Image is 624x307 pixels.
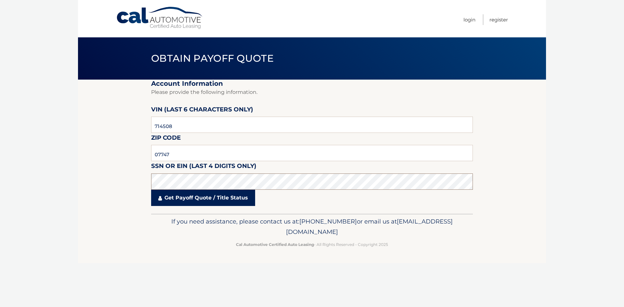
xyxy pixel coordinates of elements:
p: - All Rights Reserved - Copyright 2025 [155,241,469,248]
h2: Account Information [151,80,473,88]
p: If you need assistance, please contact us at: or email us at [155,216,469,237]
a: Get Payoff Quote / Title Status [151,190,255,206]
span: Obtain Payoff Quote [151,52,274,64]
a: Cal Automotive [116,6,204,30]
label: Zip Code [151,133,181,145]
label: VIN (last 6 characters only) [151,105,253,117]
strong: Cal Automotive Certified Auto Leasing [236,242,314,247]
a: Register [489,14,508,25]
span: [PHONE_NUMBER] [299,218,357,225]
p: Please provide the following information. [151,88,473,97]
a: Login [463,14,475,25]
label: SSN or EIN (last 4 digits only) [151,161,256,173]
